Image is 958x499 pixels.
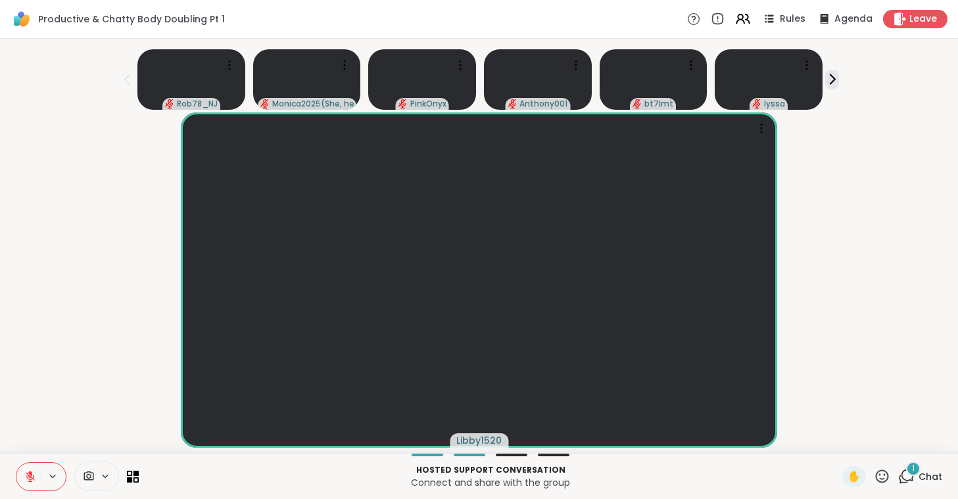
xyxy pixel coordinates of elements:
[508,99,517,108] span: audio-muted
[11,8,33,30] img: ShareWell Logomark
[410,99,446,109] span: PinkOnyx
[644,99,673,109] span: bt7lmt
[912,463,915,474] span: 1
[38,12,225,26] span: Productive & Chatty Body Doubling Pt 1
[260,99,270,108] span: audio-muted
[321,99,354,109] span: ( She, her )
[398,99,408,108] span: audio-muted
[764,99,785,109] span: lyssa
[147,464,834,476] p: Hosted support conversation
[834,12,873,26] span: Agenda
[780,12,805,26] span: Rules
[848,469,861,485] span: ✋
[177,99,218,109] span: Rob78_NJ
[165,99,174,108] span: audio-muted
[272,99,320,109] span: Monica2025
[633,99,642,108] span: audio-muted
[456,434,502,447] span: Libby1520
[752,99,761,108] span: audio-muted
[919,470,942,483] span: Chat
[147,476,834,489] p: Connect and share with the group
[519,99,567,109] span: Anthony001
[909,12,937,26] span: Leave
